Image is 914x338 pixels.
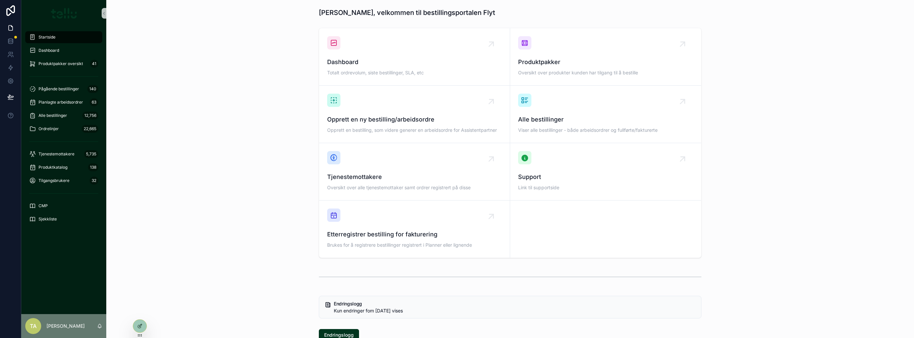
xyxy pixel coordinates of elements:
span: Tjenestemottakere [39,151,74,157]
span: Ordrelinjer [39,126,59,131]
a: DashboardTotalt ordrevolum, siste bestillinger, SLA, etc [319,28,510,86]
a: Alle bestillinger12,756 [25,110,102,122]
div: 41 [90,60,98,68]
div: 5,735 [84,150,98,158]
span: Alle bestillinger [518,115,693,124]
span: Dashboard [327,57,502,67]
span: Link til supportside [518,184,693,191]
span: Kun endringer fom [DATE] vises [334,308,403,313]
a: TjenestemottakereOversikt over alle tjenestemottaker samt ordrer registrert på disse [319,143,510,201]
span: Opprett en ny bestilling/arbeidsordre [327,115,502,124]
span: Pågående bestillinger [39,86,79,92]
a: Alle bestillingerViser alle bestillinger - både arbeidsordrer og fullførte/fakturerte [510,86,701,143]
div: scrollable content [21,27,106,234]
span: Opprett en bestilling, som videre generer en arbeidsordre for Assistentpartner [327,127,502,133]
span: Planlagte arbeidsordrer [39,100,83,105]
span: Produktkatalog [39,165,67,170]
span: Oversikt over alle tjenestemottaker samt ordrer registrert på disse [327,184,502,191]
div: 140 [87,85,98,93]
span: Support [518,172,693,182]
span: Startside [39,35,55,40]
span: Viser alle bestillinger - både arbeidsordrer og fullførte/fakturerte [518,127,693,133]
a: Dashboard [25,44,102,56]
span: Etterregistrer bestilling for fakturering [327,230,502,239]
div: 12,756 [82,112,98,120]
div: 63 [90,98,98,106]
span: Tjenestemottakere [327,172,502,182]
a: Produktpakker oversikt41 [25,58,102,70]
span: Produktpakker [518,57,693,67]
a: CMP [25,200,102,212]
a: Startside [25,31,102,43]
a: Sjekkliste [25,213,102,225]
span: Totalt ordrevolum, siste bestillinger, SLA, etc [327,69,502,76]
a: Produktkatalog138 [25,161,102,173]
div: 22,665 [82,125,98,133]
div: 32 [90,177,98,185]
span: CMP [39,203,48,209]
a: Tilgangsbrukere32 [25,175,102,187]
h1: [PERSON_NAME], velkommen til bestillingsportalen Flyt [319,8,495,17]
span: Brukes for å registrere bestillinger registrert i Planner eller lignende [327,242,502,248]
span: Oversikt over produkter kunden har tilgang til å bestille [518,69,693,76]
span: Alle bestillinger [39,113,67,118]
a: Opprett en ny bestilling/arbeidsordreOpprett en bestilling, som videre generer en arbeidsordre fo... [319,86,510,143]
p: [PERSON_NAME] [46,323,85,329]
span: Dashboard [39,48,59,53]
img: App logo [51,8,77,19]
a: Tjenestemottakere5,735 [25,148,102,160]
a: Etterregistrer bestilling for faktureringBrukes for å registrere bestillinger registrert i Planne... [319,201,510,258]
div: 138 [88,163,98,171]
a: ProduktpakkerOversikt over produkter kunden har tilgang til å bestille [510,28,701,86]
h5: Endringslogg [334,301,696,306]
a: SupportLink til supportside [510,143,701,201]
a: Pågående bestillinger140 [25,83,102,95]
a: Ordrelinjer22,665 [25,123,102,135]
span: Produktpakker oversikt [39,61,83,66]
a: Planlagte arbeidsordrer63 [25,96,102,108]
span: Sjekkliste [39,216,57,222]
span: Tilgangsbrukere [39,178,69,183]
div: Kun endringer fom 25 oktober vises [334,307,696,314]
span: TA [30,322,37,330]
